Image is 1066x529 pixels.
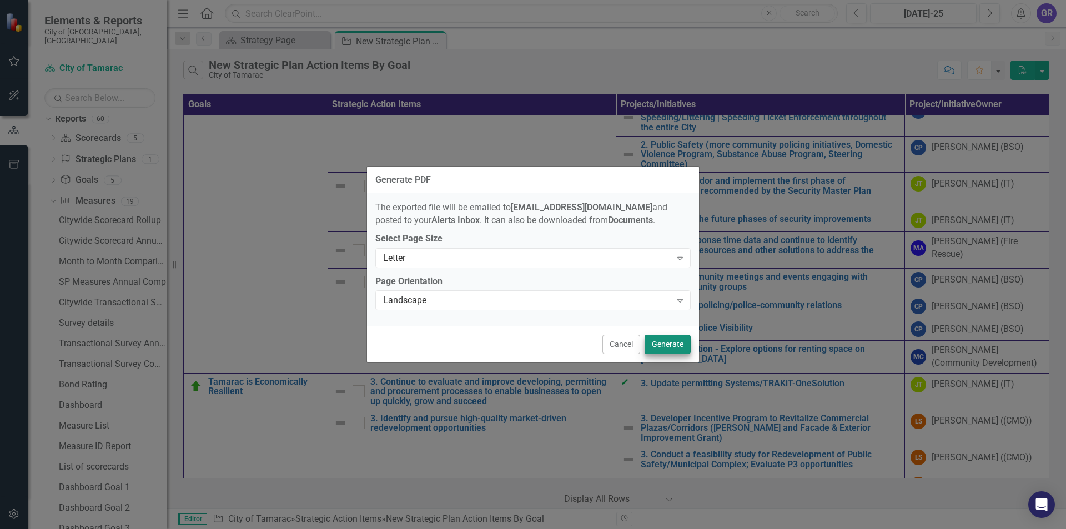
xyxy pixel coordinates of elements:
[383,294,671,307] div: Landscape
[431,215,480,225] strong: Alerts Inbox
[608,215,653,225] strong: Documents
[645,335,691,354] button: Generate
[602,335,640,354] button: Cancel
[1028,491,1055,518] div: Open Intercom Messenger
[375,202,667,225] span: The exported file will be emailed to and posted to your . It can also be downloaded from .
[375,233,691,245] label: Select Page Size
[383,251,671,264] div: Letter
[375,275,691,288] label: Page Orientation
[375,175,431,185] div: Generate PDF
[511,202,652,213] strong: [EMAIL_ADDRESS][DOMAIN_NAME]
